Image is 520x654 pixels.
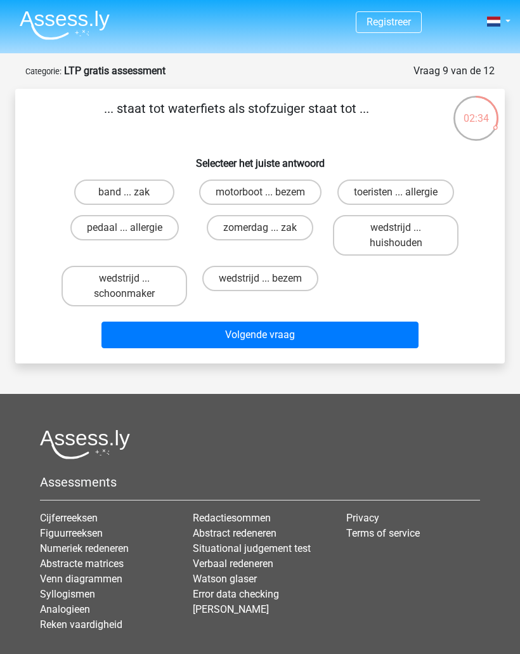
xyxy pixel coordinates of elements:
a: Abstracte matrices [40,558,124,570]
label: toeristen ... allergie [337,180,454,205]
h5: Assessments [40,474,480,490]
p: ... staat tot waterfiets als stofzuiger staat tot ... [36,99,437,137]
a: Situational judgement test [193,542,311,554]
a: Registreer [367,16,411,28]
label: pedaal ... allergie [70,215,179,240]
a: Verbaal redeneren [193,558,273,570]
a: Figuurreeksen [40,527,103,539]
label: zomerdag ... zak [207,215,313,240]
div: Vraag 9 van de 12 [413,63,495,79]
a: Reken vaardigheid [40,618,122,631]
small: Categorie: [25,67,62,76]
a: Abstract redeneren [193,527,276,539]
label: band ... zak [74,180,174,205]
label: wedstrijd ... bezem [202,266,318,291]
a: Cijferreeksen [40,512,98,524]
a: Privacy [346,512,379,524]
a: Analogieen [40,603,90,615]
div: 02:34 [452,95,500,126]
label: wedstrijd ... huishouden [333,215,458,256]
img: Assessly logo [40,429,130,459]
a: Syllogismen [40,588,95,600]
label: motorboot ... bezem [199,180,322,205]
a: [PERSON_NAME] [193,603,269,615]
button: Volgende vraag [101,322,419,348]
img: Assessly [20,10,110,40]
label: wedstrijd ... schoonmaker [62,266,187,306]
a: Terms of service [346,527,420,539]
strong: LTP gratis assessment [64,65,166,77]
a: Venn diagrammen [40,573,122,585]
a: Numeriek redeneren [40,542,129,554]
a: Redactiesommen [193,512,271,524]
a: Watson glaser [193,573,257,585]
a: Error data checking [193,588,279,600]
h6: Selecteer het juiste antwoord [36,147,484,169]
